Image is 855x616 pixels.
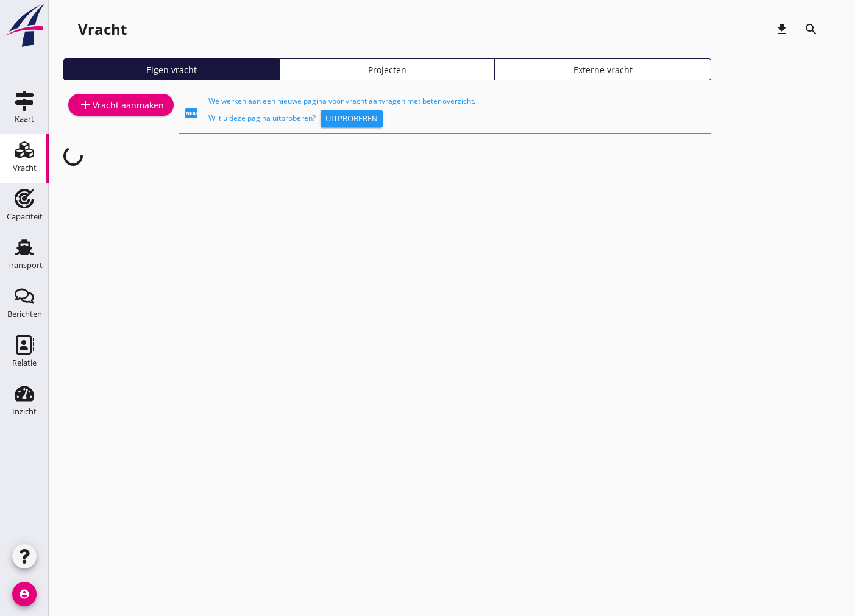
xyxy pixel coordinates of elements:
div: Externe vracht [500,63,705,76]
a: Projecten [279,58,495,80]
div: Vracht [78,19,127,39]
i: download [775,22,789,37]
div: Kaart [15,115,34,123]
div: Projecten [285,63,489,76]
i: account_circle [12,582,37,606]
div: Transport [7,261,43,269]
a: Eigen vracht [63,58,279,80]
i: add [78,97,93,112]
div: Inzicht [12,408,37,416]
div: Uitproberen [325,113,378,125]
div: Capaciteit [7,213,43,221]
div: Vracht [13,164,37,172]
div: Berichten [7,310,42,318]
div: Eigen vracht [69,63,274,76]
div: Vracht aanmaken [78,97,164,112]
i: search [804,22,818,37]
button: Uitproberen [321,110,383,127]
a: Vracht aanmaken [68,94,174,116]
a: Externe vracht [495,58,711,80]
i: fiber_new [184,106,199,121]
div: Relatie [12,359,37,367]
img: logo-small.a267ee39.svg [2,3,46,48]
div: We werken aan een nieuwe pagina voor vracht aanvragen met beter overzicht. Wilt u deze pagina uit... [208,96,706,131]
